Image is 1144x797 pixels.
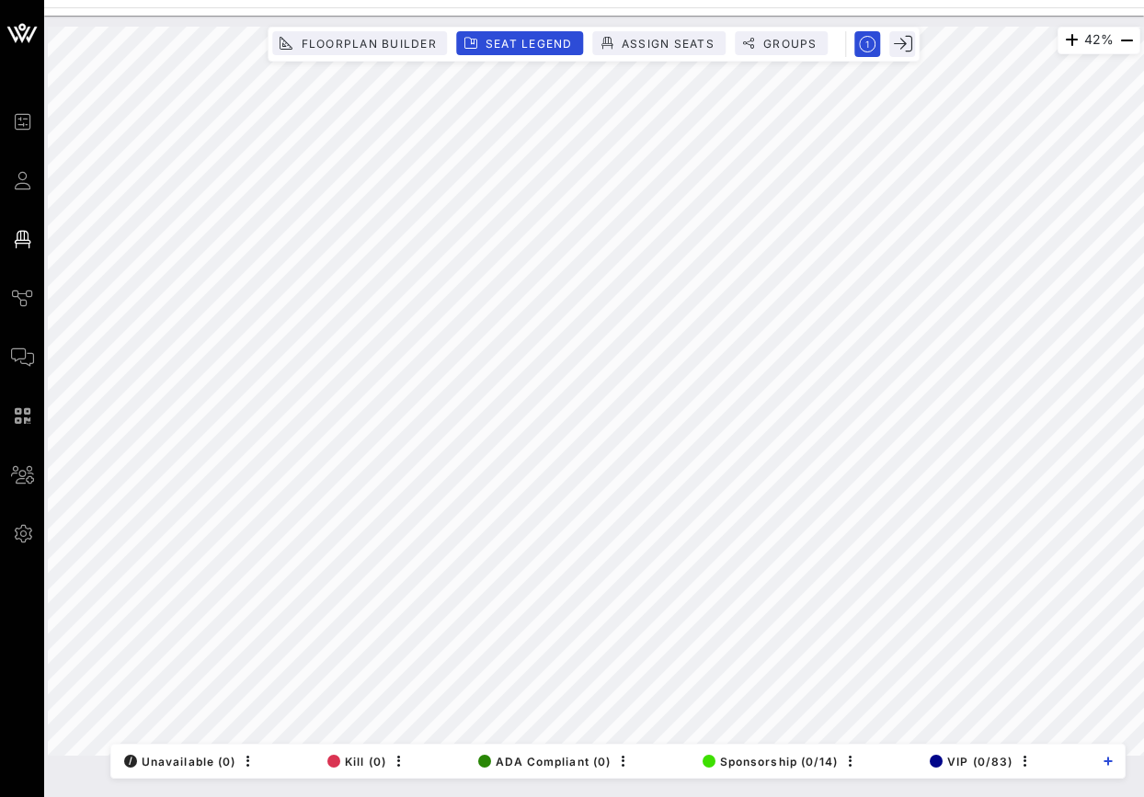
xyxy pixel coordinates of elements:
div: / [124,755,137,768]
button: Sponsorship (0/14) [697,748,838,774]
span: Kill (0) [327,755,386,769]
span: Floorplan Builder [300,37,436,51]
button: ADA Compliant (0) [473,748,611,774]
button: Seat Legend [457,31,584,55]
button: Kill (0) [322,748,386,774]
span: Seat Legend [485,37,573,51]
span: Unavailable (0) [124,755,235,769]
button: Groups [735,31,829,55]
button: Assign Seats [593,31,726,55]
button: VIP (0/83) [924,748,1012,774]
span: Sponsorship (0/14) [703,755,838,769]
div: 42% [1058,27,1140,54]
span: Assign Seats [621,37,715,51]
span: Groups [762,37,818,51]
button: /Unavailable (0) [119,748,235,774]
button: Floorplan Builder [272,31,447,55]
span: ADA Compliant (0) [478,755,611,769]
span: VIP (0/83) [930,755,1012,769]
